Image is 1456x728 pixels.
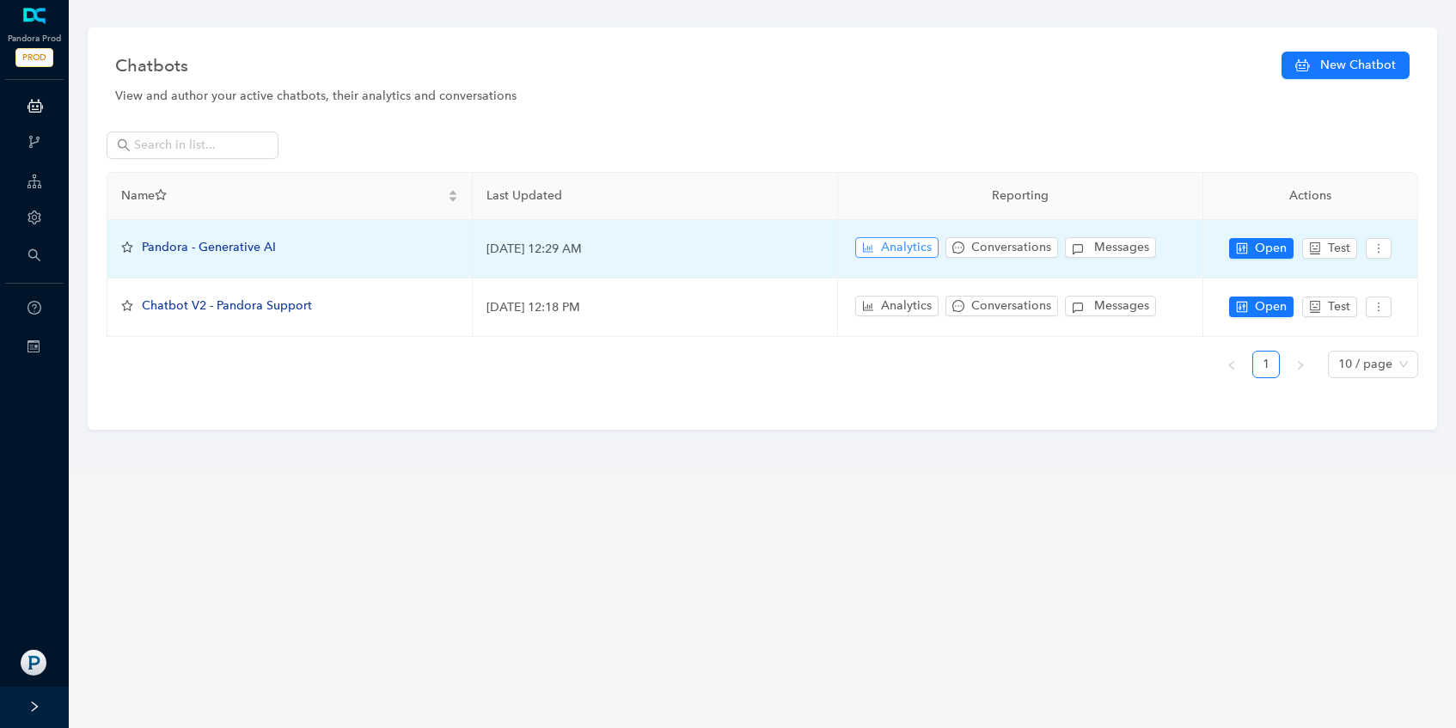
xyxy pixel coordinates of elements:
button: Messages [1065,296,1156,316]
button: more [1366,238,1392,259]
button: controlOpen [1229,238,1294,259]
span: star [155,189,167,201]
span: Conversations [971,297,1051,315]
button: robotTest [1302,297,1357,317]
span: bar-chart [862,300,874,312]
button: bar-chartAnalytics [855,296,939,316]
button: left [1218,351,1245,378]
span: Pandora - Generative AI [142,240,276,254]
span: more [1373,242,1385,254]
span: bar-chart [862,242,874,254]
span: Conversations [971,238,1051,257]
span: search [117,138,131,152]
span: Test [1328,297,1350,316]
span: Open [1255,297,1287,316]
span: search [28,248,41,262]
span: Analytics [881,238,932,257]
span: right [1295,360,1306,370]
span: Messages [1094,238,1149,257]
span: left [1227,360,1237,370]
span: question-circle [28,301,41,315]
td: [DATE] 12:18 PM [473,278,838,337]
th: Actions [1203,173,1418,220]
span: message [952,300,964,312]
span: control [1236,301,1248,313]
button: robotTest [1302,238,1357,259]
button: New Chatbot [1282,52,1410,79]
span: robot [1309,242,1321,254]
th: Reporting [838,173,1203,220]
span: Name [121,187,444,205]
span: robot [1309,301,1321,313]
button: messageConversations [945,237,1058,258]
span: 10 / page [1338,352,1408,377]
th: Last Updated [473,173,838,220]
span: star [121,242,133,254]
span: control [1236,242,1248,254]
button: more [1366,297,1392,317]
div: View and author your active chatbots, their analytics and conversations [115,87,1410,106]
td: [DATE] 12:29 AM [473,220,838,278]
span: PROD [15,48,53,67]
button: Messages [1065,237,1156,258]
span: message [952,242,964,254]
button: right [1287,351,1314,378]
span: Test [1328,239,1350,258]
img: 2245c3f1d8d0bf3af50bf22befedf792 [21,650,46,676]
span: Messages [1094,297,1149,315]
span: Chatbots [115,52,188,79]
span: more [1373,301,1385,313]
li: 1 [1252,351,1280,378]
span: star [121,300,133,312]
input: Search in list... [134,136,254,155]
button: controlOpen [1229,297,1294,317]
a: 1 [1253,352,1279,377]
button: bar-chartAnalytics [855,237,939,258]
li: Previous Page [1218,351,1245,378]
span: branches [28,135,41,149]
span: Chatbot V2 - Pandora Support [142,298,312,313]
span: Analytics [881,297,932,315]
button: messageConversations [945,296,1058,316]
span: New Chatbot [1320,56,1396,75]
span: setting [28,211,41,224]
div: Page Size [1328,351,1418,378]
span: Open [1255,239,1287,258]
li: Next Page [1287,351,1314,378]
